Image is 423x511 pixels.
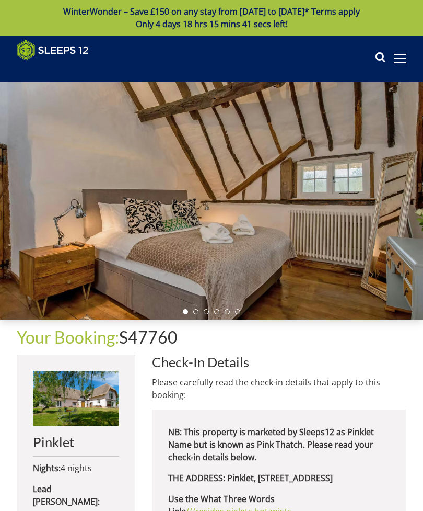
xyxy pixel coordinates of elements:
h2: Check-In Details [152,355,406,369]
span: Only 4 days 18 hrs 15 mins 41 secs left! [136,18,288,30]
h1: S47760 [17,328,406,346]
b: THE ADDRESS: Pinklet, [STREET_ADDRESS] [168,472,333,484]
img: An image of 'Pinklet' [33,371,119,426]
img: Sleeps 12 [17,40,89,61]
strong: Lead [PERSON_NAME]: [33,483,100,507]
a: Your Booking: [17,327,119,347]
strong: Nights: [33,462,61,474]
h2: Pinklet [33,435,119,449]
b: NB: This property is marketed by Sleeps12 as Pinklet Name but is known as Pink Thatch. Please rea... [168,426,374,463]
a: Pinklet [33,371,119,449]
p: 4 nights [33,462,119,474]
p: Please carefully read the check-in details that apply to this booking: [152,376,406,401]
iframe: Customer reviews powered by Trustpilot [11,67,121,76]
